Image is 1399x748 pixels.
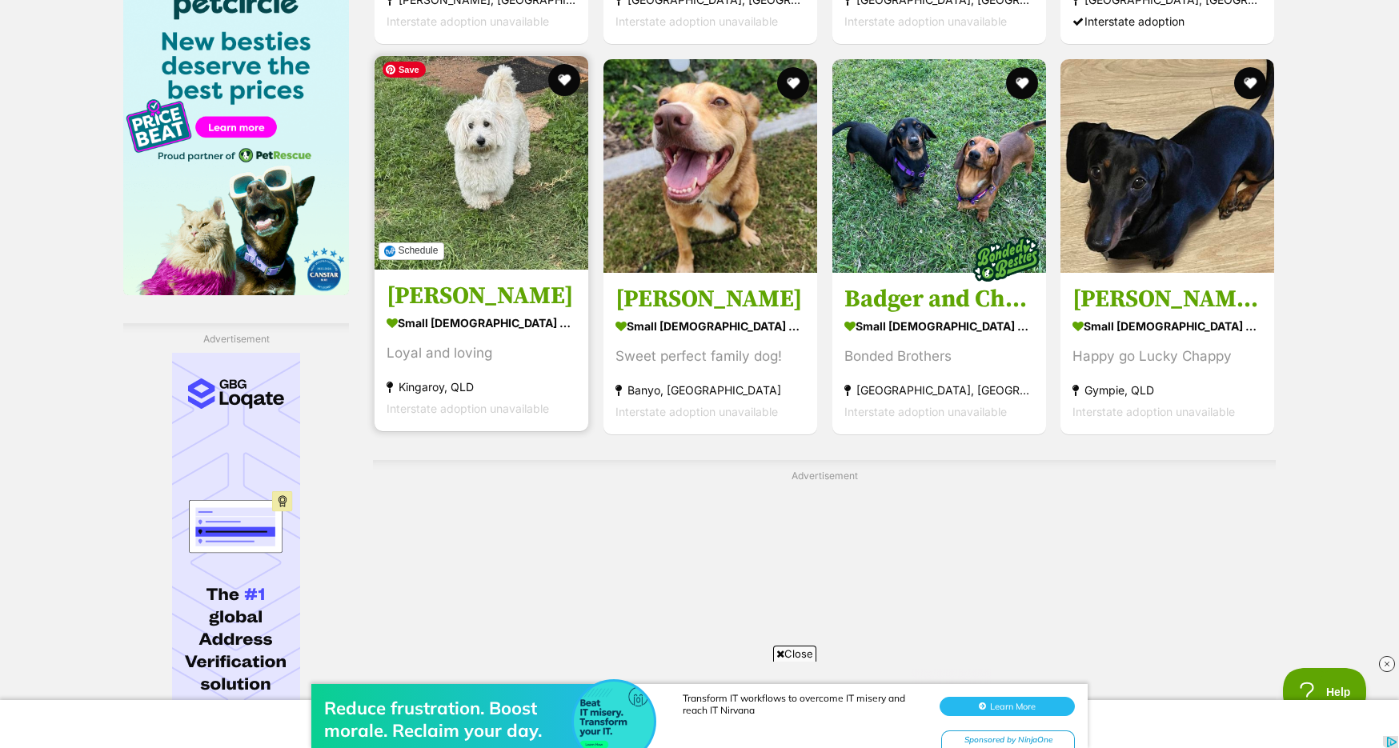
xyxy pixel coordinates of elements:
[1072,10,1262,32] div: Interstate adoption
[844,284,1034,314] h3: Badger and Chance
[615,346,805,367] div: Sweet perfect family dog!
[1005,67,1037,99] button: favourite
[615,314,805,338] strong: small [DEMOGRAPHIC_DATA] Dog
[941,78,1075,98] div: Sponsored by NinjaOne
[1379,656,1395,672] img: close_rtb.svg
[387,376,576,398] strong: Kingaroy, QLD
[436,490,1213,690] iframe: Advertisement
[603,272,817,434] a: [PERSON_NAME] small [DEMOGRAPHIC_DATA] Dog Sweet perfect family dog! Banyo, [GEOGRAPHIC_DATA] Int...
[615,14,778,28] span: Interstate adoption unavailable
[1072,405,1235,418] span: Interstate adoption unavailable
[940,45,1075,64] button: Learn More
[844,405,1007,418] span: Interstate adoption unavailable
[1072,346,1262,367] div: Happy go Lucky Chappy
[1072,379,1262,401] strong: Gympie, QLD
[373,460,1276,706] div: Advertisement
[379,242,444,260] button: Schedule
[324,45,580,90] div: Reduce frustration. Boost morale. Reclaim your day.
[375,269,588,431] a: [PERSON_NAME] small [DEMOGRAPHIC_DATA] Dog Loyal and loving Kingaroy, QLD Interstate adoption una...
[603,59,817,273] img: Sally - Australian Kelpie x Catahoula Leopard Dog
[387,342,576,364] div: Loyal and loving
[398,245,438,256] span: Schedule
[1234,67,1266,99] button: favourite
[1072,314,1262,338] strong: small [DEMOGRAPHIC_DATA] Dog
[773,646,816,662] span: Close
[1072,284,1262,314] h3: [PERSON_NAME] - The Happy Go Lucky Puppy
[832,272,1046,434] a: Badger and Chance small [DEMOGRAPHIC_DATA] Dog Bonded Brothers [GEOGRAPHIC_DATA], [GEOGRAPHIC_DAT...
[615,405,778,418] span: Interstate adoption unavailable
[387,402,549,415] span: Interstate adoption unavailable
[387,311,576,334] strong: small [DEMOGRAPHIC_DATA] Dog
[683,40,923,64] div: Transform IT workflows to overcome IT misery and reach IT Nirvana
[1060,59,1274,273] img: Mackie - The Happy Go Lucky Puppy - Dachshund (Miniature Smooth Haired) Dog
[548,64,580,96] button: favourite
[844,379,1034,401] strong: [GEOGRAPHIC_DATA], [GEOGRAPHIC_DATA]
[615,284,805,314] h3: [PERSON_NAME]
[777,67,809,99] button: favourite
[844,314,1034,338] strong: small [DEMOGRAPHIC_DATA] Dog
[615,379,805,401] strong: Banyo, [GEOGRAPHIC_DATA]
[844,14,1007,28] span: Interstate adoption unavailable
[832,59,1046,273] img: Badger and Chance - Dachshund (Miniature Smooth Haired) Dog
[387,281,576,311] h3: [PERSON_NAME]
[574,30,654,110] img: Reduce frustration. Boost morale. Reclaim your day.
[844,346,1034,367] div: Bonded Brothers
[1060,272,1274,434] a: [PERSON_NAME] - The Happy Go Lucky Puppy small [DEMOGRAPHIC_DATA] Dog Happy go Lucky Chappy Gympi...
[375,56,588,270] img: Charlie - Maltese x Poodle (Miniature) Dog
[383,62,426,78] span: Save
[387,14,549,28] span: Interstate adoption unavailable
[965,219,1045,299] img: bonded besties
